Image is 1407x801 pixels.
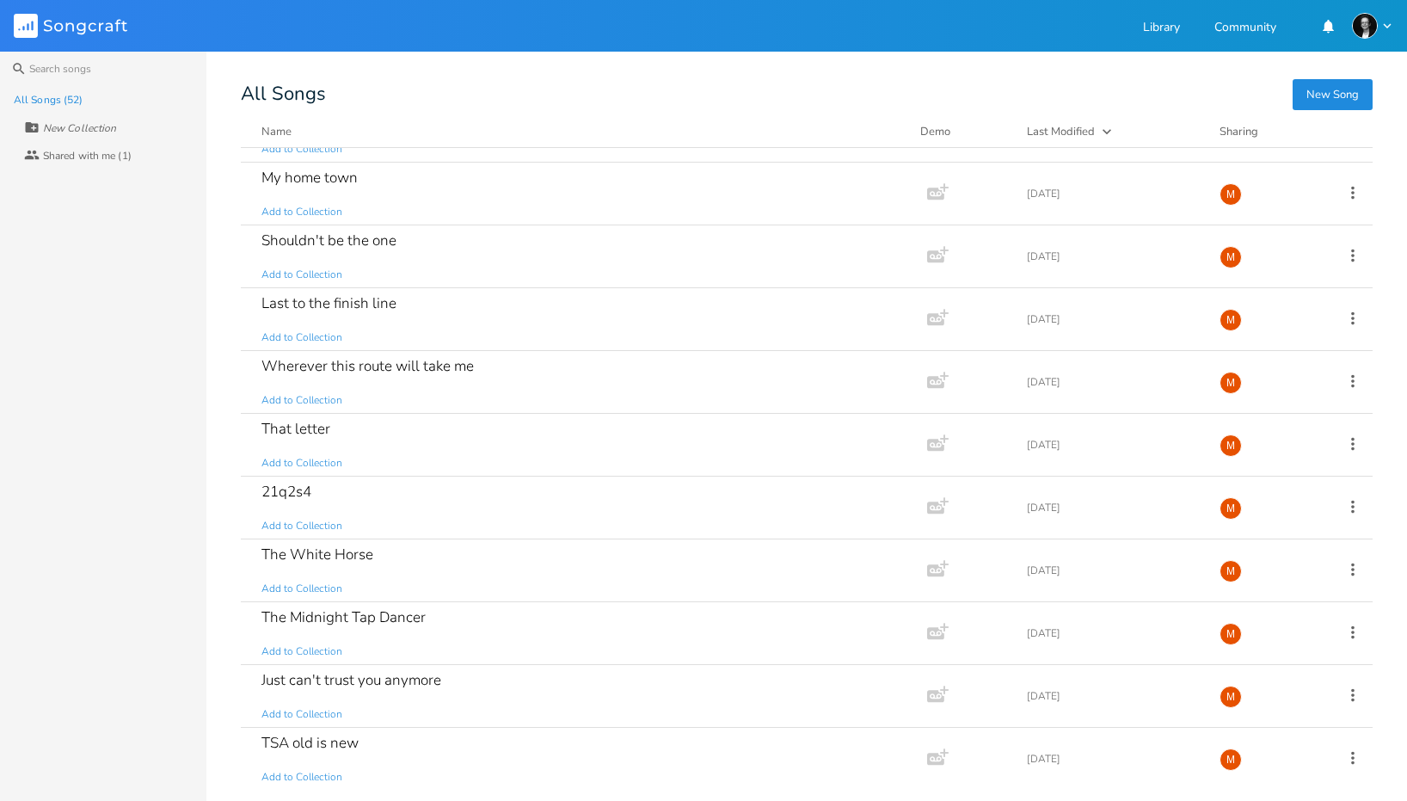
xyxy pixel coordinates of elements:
div: [DATE] [1027,628,1199,638]
a: Community [1214,22,1276,36]
span: Add to Collection [261,268,342,282]
div: [DATE] [1027,314,1199,324]
div: Last Modified [1027,124,1095,139]
img: Marianne Milde [1352,13,1378,39]
div: [DATE] [1027,691,1199,701]
div: Marianne Milde [1220,372,1242,394]
div: Shouldn't be the one [261,233,396,248]
span: Add to Collection [261,393,342,408]
span: Add to Collection [261,644,342,659]
div: [DATE] [1027,565,1199,576]
span: Add to Collection [261,142,342,157]
div: The White Horse [261,547,373,562]
span: Add to Collection [261,519,342,533]
div: All Songs (52) [14,95,83,105]
button: Last Modified [1027,123,1199,140]
div: Sharing [1220,123,1323,140]
div: [DATE] [1027,440,1199,450]
div: [DATE] [1027,188,1199,199]
div: Shared with me (1) [43,151,132,161]
span: Add to Collection [261,770,342,785]
span: Add to Collection [261,707,342,722]
div: Marianne Milde [1220,497,1242,520]
div: New Collection [43,123,116,133]
div: Marianne Milde [1220,560,1242,582]
div: TSA old is new [261,736,359,750]
div: Demo [920,123,1006,140]
div: 21q2s4 [261,484,311,499]
div: Last to the finish line [261,296,396,311]
div: [DATE] [1027,377,1199,387]
div: Marianne Milde [1220,434,1242,457]
div: [DATE] [1027,251,1199,262]
div: Marianne Milde [1220,183,1242,206]
div: Marianne Milde [1220,246,1242,268]
div: Just can't trust you anymore [261,673,441,687]
div: My home town [261,170,358,185]
div: All Songs [241,86,1373,102]
div: The Midnight Tap Dancer [261,610,426,625]
div: [DATE] [1027,502,1199,513]
div: [DATE] [1027,754,1199,764]
div: Marianne Milde [1220,623,1242,645]
span: Add to Collection [261,330,342,345]
span: Add to Collection [261,205,342,219]
div: Marianne Milde [1220,686,1242,708]
span: Add to Collection [261,582,342,596]
div: Name [261,124,292,139]
div: Wherever this route will take me [261,359,474,373]
div: That letter [261,422,330,436]
div: Marianne Milde [1220,749,1242,771]
button: New Song [1293,79,1373,110]
span: Add to Collection [261,456,342,471]
div: Marianne Milde [1220,309,1242,331]
a: Library [1143,22,1180,36]
button: Name [261,123,900,140]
